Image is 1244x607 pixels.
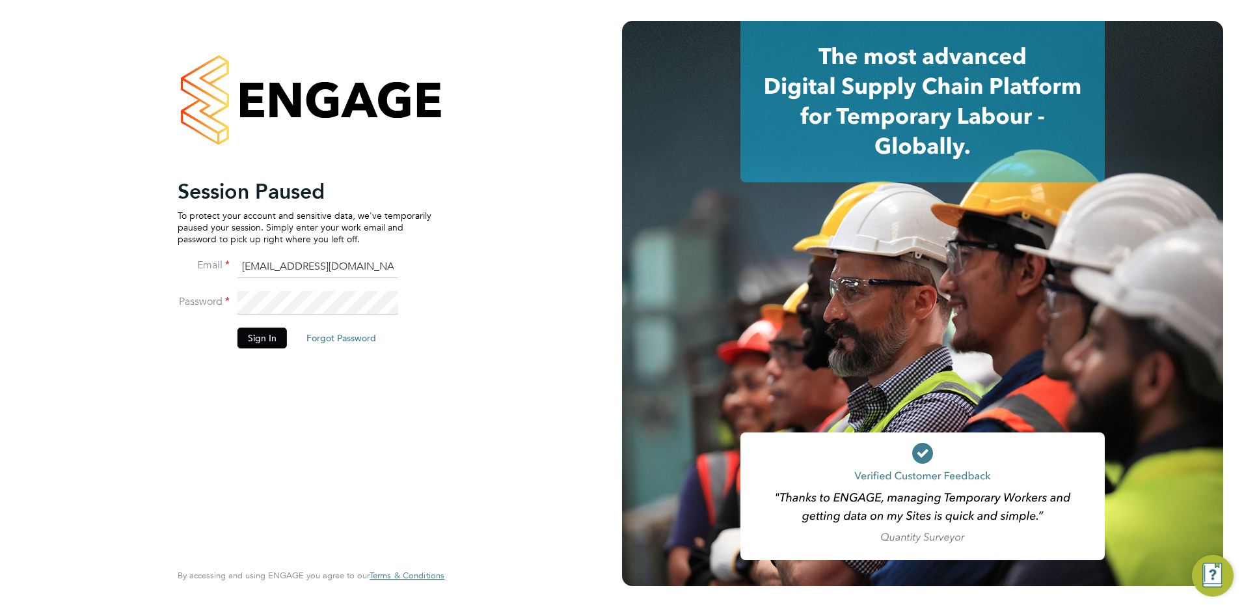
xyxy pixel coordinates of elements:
span: By accessing and using ENGAGE you agree to our [178,570,444,581]
input: Enter your work email... [237,255,398,279]
a: Terms & Conditions [370,571,444,581]
button: Sign In [237,328,287,348]
button: Engage Resource Center [1192,555,1234,597]
label: Email [178,259,230,272]
span: Terms & Conditions [370,570,444,581]
h2: Session Paused [178,178,431,205]
button: Forgot Password [296,328,386,348]
label: Password [178,295,230,309]
p: To protect your account and sensitive data, we've temporarily paused your session. Simply enter y... [178,210,431,246]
